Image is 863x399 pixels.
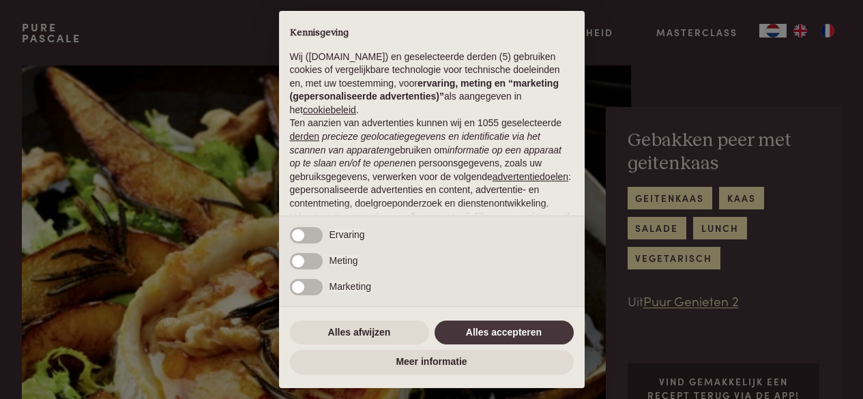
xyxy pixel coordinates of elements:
[330,255,358,266] span: Meting
[290,27,574,40] h2: Kennisgeving
[290,130,320,144] button: derden
[290,211,574,278] p: U kunt uw toestemming op elk moment vrijelijk geven, weigeren of intrekken door het voorkeurenpan...
[290,145,562,169] em: informatie op een apparaat op te slaan en/of te openen
[493,171,568,184] button: advertentiedoelen
[290,131,540,156] em: precieze geolocatiegegevens en identificatie via het scannen van apparaten
[290,350,574,374] button: Meer informatie
[435,321,574,345] button: Alles accepteren
[290,321,429,345] button: Alles afwijzen
[330,281,371,292] span: Marketing
[290,50,574,117] p: Wij ([DOMAIN_NAME]) en geselecteerde derden (5) gebruiken cookies of vergelijkbare technologie vo...
[290,117,574,210] p: Ten aanzien van advertenties kunnen wij en 1055 geselecteerde gebruiken om en persoonsgegevens, z...
[290,78,559,102] strong: ervaring, meting en “marketing (gepersonaliseerde advertenties)”
[303,104,356,115] a: cookiebeleid
[330,229,365,240] span: Ervaring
